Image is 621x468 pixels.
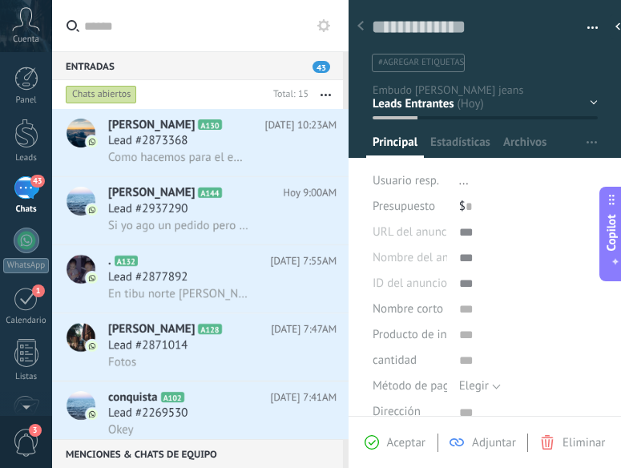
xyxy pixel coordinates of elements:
div: Producto de interés [373,322,447,348]
img: icon [87,341,98,352]
span: . [108,253,111,269]
button: Más [308,80,343,109]
a: avatariconconquistaA102[DATE] 7:41AMLead #2269530Okey [52,381,349,449]
span: Archivos [503,135,546,158]
img: icon [87,272,98,284]
span: Dirección [373,405,421,418]
a: avataricon[PERSON_NAME]A128[DATE] 7:47AMLead #2871014Fotos [52,313,349,381]
span: A102 [161,392,184,402]
span: A130 [198,119,221,130]
span: A144 [198,188,221,198]
div: Método de pago [373,373,447,399]
span: Nombre corto [373,303,443,315]
span: Estadísticas [430,135,490,158]
div: Chats abiertos [66,85,137,104]
span: Lead #2877892 [108,269,188,285]
img: icon [87,409,98,420]
div: Menciones & Chats de equipo [52,439,343,468]
span: [PERSON_NAME] [108,321,195,337]
div: WhatsApp [3,258,49,273]
span: Fotos [108,354,136,369]
span: Cuenta [13,34,39,45]
span: Presupuesto [373,199,435,214]
span: A128 [198,324,221,334]
span: URL del anuncio de TikTok [373,226,508,238]
span: Lead #2269530 [108,405,188,422]
span: 3 [29,424,42,437]
span: A132 [115,256,138,266]
div: $ [459,194,598,220]
span: ID del anuncio de TikTok [373,277,498,289]
div: Leads [3,153,50,163]
span: Adjuntar [472,435,516,450]
div: URL del anuncio de TikTok [373,220,447,245]
span: Copilot [603,215,619,252]
span: Elegir [459,378,489,393]
div: Nombre del anuncio de TikTok [373,245,447,271]
img: icon [87,204,98,216]
span: ... [459,173,469,188]
span: Usuario resp. [373,173,439,188]
span: 1 [32,284,45,297]
div: Chats [3,204,50,215]
span: Hoy 9:00AM [283,185,337,201]
a: avataricon.A132[DATE] 7:55AMLead #2877892En tibu norte [PERSON_NAME][GEOGRAPHIC_DATA] [52,245,349,313]
span: Nombre del anuncio de TikTok [373,252,528,264]
span: [PERSON_NAME] [108,185,195,201]
span: [DATE] 10:23AM [264,117,337,133]
span: Si yo ago un pedido pero que me lo envíen el [DATE] le digo ésto es por qué Ami me [DEMOGRAPHIC_D... [108,218,248,233]
div: Presupuesto [373,194,447,220]
span: Lead #2937290 [108,201,188,217]
span: En tibu norte [PERSON_NAME][GEOGRAPHIC_DATA] [108,286,248,301]
div: Usuario resp. [373,168,447,194]
span: Okey [108,422,134,438]
div: Listas [3,372,50,382]
img: icon [87,136,98,147]
span: [DATE] 7:41AM [271,389,337,405]
span: Principal [373,135,417,158]
div: Total: 15 [267,87,308,103]
span: Lead #2873368 [108,133,188,149]
span: conquista [108,389,158,405]
span: Como hacemos para el envío [108,150,248,165]
div: Panel [3,95,50,106]
button: Elegir [459,373,501,399]
span: [PERSON_NAME] [108,117,195,133]
div: Calendario [3,316,50,326]
div: Dirección [373,399,447,425]
span: 43 [30,175,44,188]
span: [DATE] 7:55AM [271,253,337,269]
span: [DATE] 7:47AM [271,321,337,337]
span: Aceptar [387,435,425,450]
a: avataricon[PERSON_NAME]A144Hoy 9:00AMLead #2937290Si yo ago un pedido pero que me lo envíen el [D... [52,177,349,244]
span: cantidad [373,354,417,366]
span: Eliminar [563,435,605,450]
div: Nombre corto [373,297,447,322]
div: Entradas [52,51,343,80]
span: Lead #2871014 [108,337,188,353]
div: ID del anuncio de TikTok [373,271,447,297]
a: avataricon[PERSON_NAME]A130[DATE] 10:23AMLead #2873368Como hacemos para el envío [52,109,349,176]
span: Producto de interés [373,329,472,341]
div: cantidad [373,348,447,373]
span: #agregar etiquetas [378,57,464,68]
span: 43 [313,61,330,73]
span: Método de pago [373,380,456,392]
